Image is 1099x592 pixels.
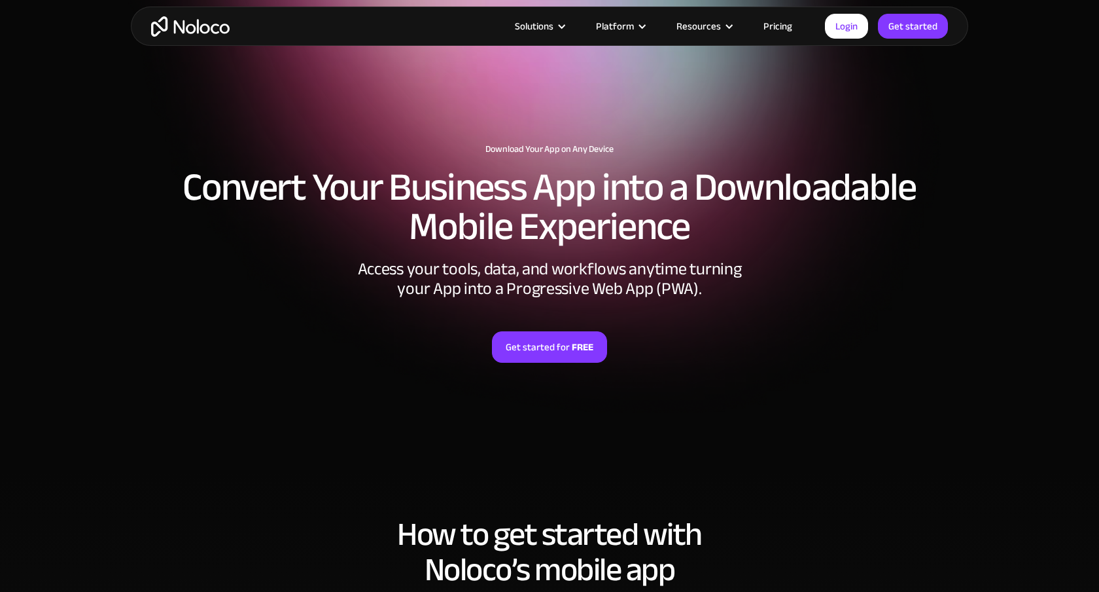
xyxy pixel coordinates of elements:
div: Access your tools, data, and workflows anytime turning your App into a Progressive Web App (PWA). [353,259,746,299]
div: Solutions [498,18,580,35]
a: home [151,16,230,37]
a: Get started forFREE [492,331,607,363]
h1: Download Your App on Any Device [144,144,955,155]
div: Platform [580,18,660,35]
strong: FREE [572,339,593,356]
a: Pricing [747,18,809,35]
a: Login [825,14,868,39]
div: Resources [676,18,721,35]
div: Resources [660,18,747,35]
h2: How to get started with Noloco’s mobile app [144,517,955,587]
h2: Convert Your Business App into a Downloadable Mobile Experience [144,168,955,246]
div: Platform [596,18,634,35]
a: Get started [878,14,948,39]
div: Solutions [515,18,553,35]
